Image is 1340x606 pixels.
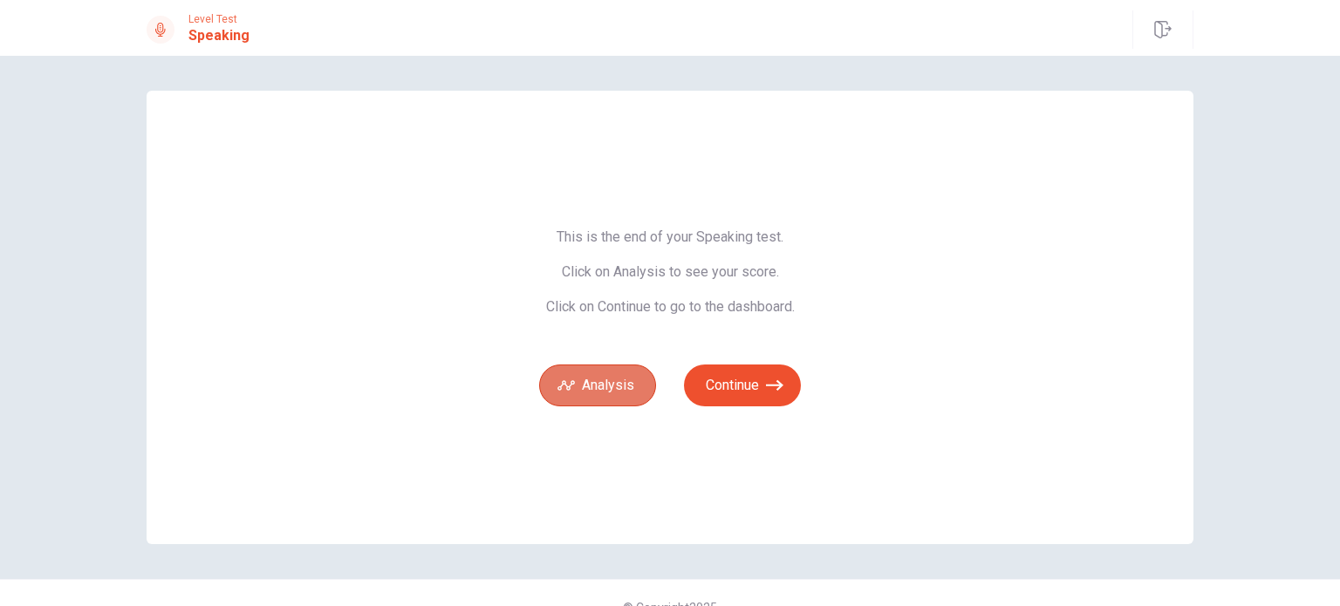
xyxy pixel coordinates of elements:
button: Analysis [539,364,656,406]
button: Continue [684,364,801,406]
h1: Speaking [188,25,250,46]
span: This is the end of your Speaking test. Click on Analysis to see your score. Click on Continue to ... [539,228,801,316]
span: Level Test [188,13,250,25]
